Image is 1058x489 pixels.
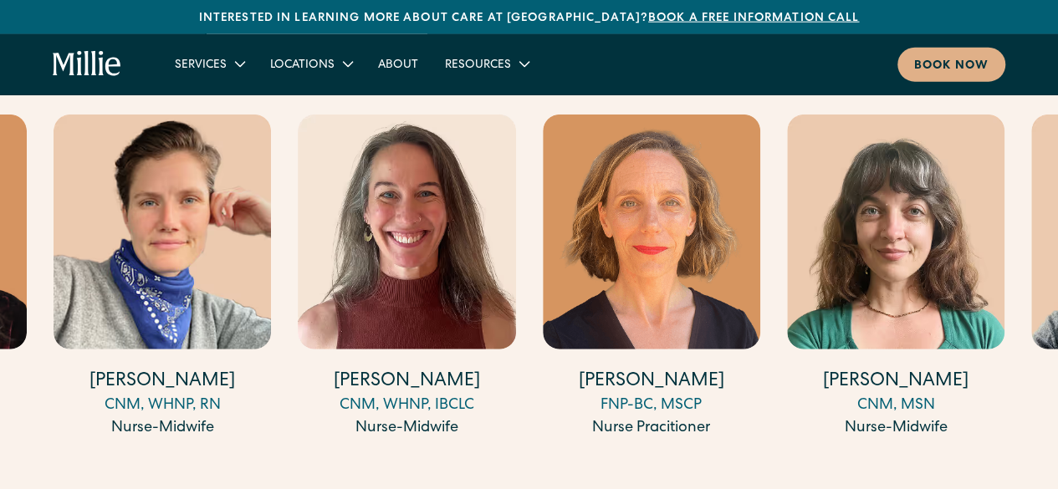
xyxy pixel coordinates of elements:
[787,417,1004,440] div: Nurse-Midwife
[914,58,989,75] div: Book now
[787,369,1004,395] h4: [PERSON_NAME]
[161,50,257,78] div: Services
[54,417,271,440] div: Nurse-Midwife
[54,395,271,417] div: CNM, WHNP, RN
[298,395,515,417] div: CNM, WHNP, IBCLC
[543,115,760,442] div: 11 / 17
[298,369,515,395] h4: [PERSON_NAME]
[54,369,271,395] h4: [PERSON_NAME]
[298,115,515,440] a: [PERSON_NAME]CNM, WHNP, IBCLCNurse-Midwife
[175,57,227,74] div: Services
[270,57,335,74] div: Locations
[543,417,760,440] div: Nurse Pracitioner
[897,48,1005,82] a: Book now
[787,115,1004,442] div: 12 / 17
[445,57,511,74] div: Resources
[54,115,271,442] div: 9 / 17
[365,50,432,78] a: About
[432,50,541,78] div: Resources
[543,369,760,395] h4: [PERSON_NAME]
[787,395,1004,417] div: CNM, MSN
[543,395,760,417] div: FNP-BC, MSCP
[648,13,859,24] a: Book a free information call
[298,115,515,442] div: 10 / 17
[257,50,365,78] div: Locations
[54,115,271,440] a: [PERSON_NAME]CNM, WHNP, RNNurse-Midwife
[787,115,1004,440] a: [PERSON_NAME]CNM, MSNNurse-Midwife
[298,417,515,440] div: Nurse-Midwife
[53,51,121,78] a: home
[543,115,760,440] a: [PERSON_NAME]FNP-BC, MSCPNurse Pracitioner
